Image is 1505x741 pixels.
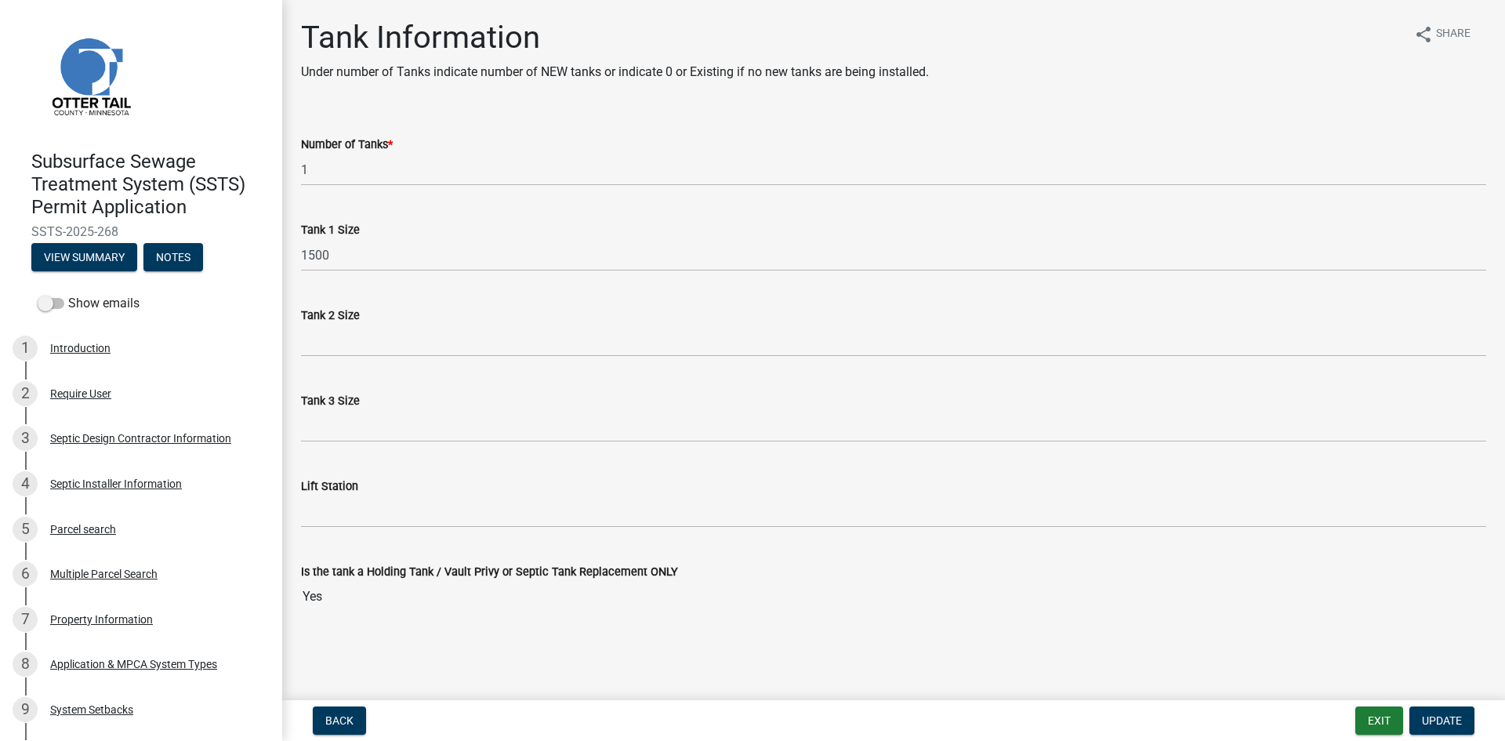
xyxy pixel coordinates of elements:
div: 8 [13,652,38,677]
div: Introduction [50,343,111,354]
button: View Summary [31,243,137,271]
button: shareShare [1402,19,1483,49]
div: Parcel search [50,524,116,535]
div: 5 [13,517,38,542]
h4: Subsurface Sewage Treatment System (SSTS) Permit Application [31,151,270,218]
div: 7 [13,607,38,632]
wm-modal-confirm: Summary [31,252,137,265]
label: Number of Tanks [301,140,393,151]
div: System Setbacks [50,704,133,715]
label: Tank 1 Size [301,225,360,236]
label: Lift Station [301,481,358,492]
div: Property Information [50,614,153,625]
div: 1 [13,336,38,361]
div: 4 [13,471,38,496]
button: Notes [143,243,203,271]
div: 6 [13,561,38,587]
img: Otter Tail County, Minnesota [31,16,149,134]
label: Show emails [38,294,140,313]
p: Under number of Tanks indicate number of NEW tanks or indicate 0 or Existing if no new tanks are ... [301,63,929,82]
div: 9 [13,697,38,722]
div: Multiple Parcel Search [50,568,158,579]
span: SSTS-2025-268 [31,224,251,239]
i: share [1414,25,1433,44]
button: Exit [1355,706,1403,735]
div: Application & MPCA System Types [50,659,217,670]
span: Back [325,714,354,727]
div: Require User [50,388,111,399]
span: Share [1436,25,1471,44]
button: Update [1409,706,1474,735]
label: Tank 3 Size [301,396,360,407]
div: Septic Installer Information [50,478,182,489]
div: 2 [13,381,38,406]
button: Back [313,706,366,735]
div: Septic Design Contractor Information [50,433,231,444]
label: Is the tank a Holding Tank / Vault Privy or Septic Tank Replacement ONLY [301,567,678,578]
div: 3 [13,426,38,451]
span: Update [1422,714,1462,727]
wm-modal-confirm: Notes [143,252,203,265]
h1: Tank Information [301,19,929,56]
label: Tank 2 Size [301,311,360,321]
